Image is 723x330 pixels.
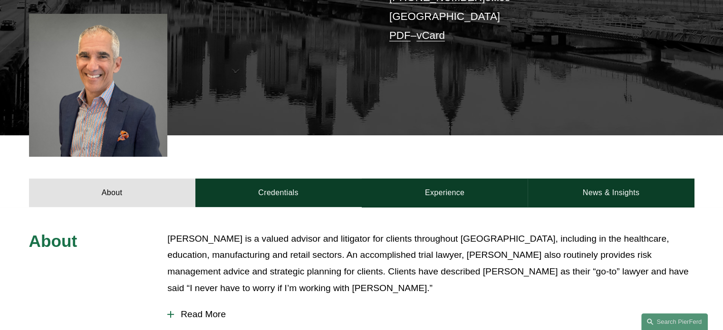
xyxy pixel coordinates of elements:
a: vCard [416,29,445,41]
a: News & Insights [528,179,694,207]
span: About [29,232,77,250]
p: [PERSON_NAME] is a valued advisor and litigator for clients throughout [GEOGRAPHIC_DATA], includi... [167,231,694,296]
a: Search this site [641,313,708,330]
a: Experience [362,179,528,207]
span: Read More [174,309,694,320]
button: Read More [167,302,694,327]
a: About [29,179,195,207]
a: PDF [389,29,411,41]
a: Credentials [195,179,362,207]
